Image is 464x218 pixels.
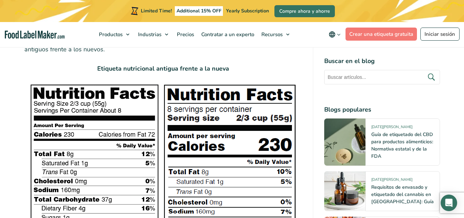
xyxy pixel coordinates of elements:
span: Yearly Subscription [226,8,269,14]
a: Iniciar sesión [420,28,460,41]
a: Compre ahora y ahorre [274,5,335,17]
span: Industrias [136,31,162,38]
a: Industrias [135,22,172,47]
h4: Blogs populares [324,105,440,114]
span: [DATE][PERSON_NAME] [371,124,412,132]
span: Limited Time! [141,8,172,14]
h4: Buscar en el blog [324,56,440,66]
a: Precios [173,22,196,47]
span: Productos [97,31,123,38]
span: Recursos [259,31,283,38]
span: Contratar a un experto [199,31,255,38]
span: [DATE][PERSON_NAME] [371,177,412,185]
a: Crear una etiqueta gratuita [346,28,417,41]
a: Requisitos de envasado y etiquetado del cannabis en [GEOGRAPHIC_DATA]: Guía [371,184,434,205]
a: Contratar a un experto [198,22,256,47]
strong: Etiqueta nutricional antigua frente a la nueva [97,64,229,73]
a: Recursos [258,22,293,47]
span: Additional 15% OFF [175,6,223,16]
div: Open Intercom Messenger [441,195,457,211]
span: Precios [175,31,195,38]
a: Productos [95,22,133,47]
a: Guía de etiquetado del CBD para productos alimenticios: Normativa estatal y de la FDA [371,131,433,159]
input: Buscar artículos... [324,70,440,84]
